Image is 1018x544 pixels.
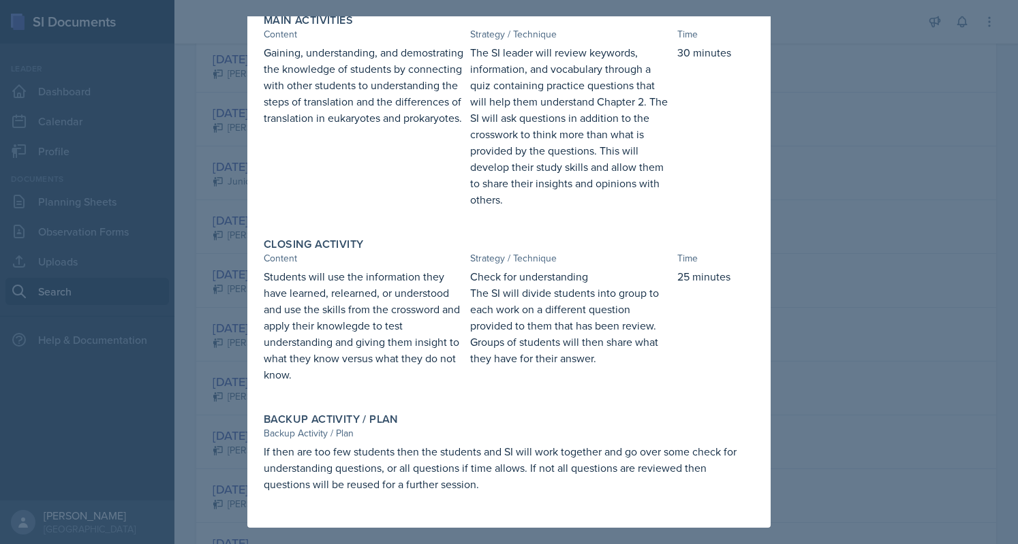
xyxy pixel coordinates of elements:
div: Strategy / Technique [470,27,671,42]
div: Strategy / Technique [470,251,671,266]
div: Time [677,251,754,266]
p: The SI will divide students into group to each work on a different question provided to them that... [470,285,671,366]
label: Main Activities [264,14,353,27]
p: The SI leader will review keywords, information, and vocabulary through a quiz containing practic... [470,44,671,208]
p: If then are too few students then the students and SI will work together and go over some check f... [264,443,754,492]
p: 30 minutes [677,44,754,61]
div: Content [264,27,465,42]
div: Backup Activity / Plan [264,426,754,441]
div: Time [677,27,754,42]
p: Check for understanding [470,268,671,285]
label: Closing Activity [264,238,363,251]
p: 25 minutes [677,268,754,285]
p: Gaining, understanding, and demostrating the knowledge of students by connecting with other stude... [264,44,465,126]
div: Content [264,251,465,266]
label: Backup Activity / Plan [264,413,399,426]
p: Students will use the information they have learned, relearned, or understood and use the skills ... [264,268,465,383]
